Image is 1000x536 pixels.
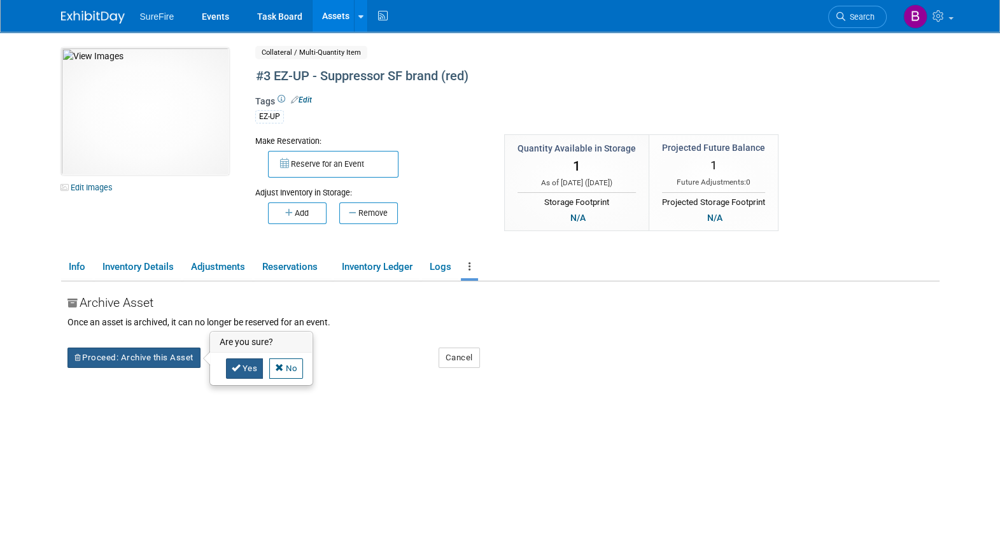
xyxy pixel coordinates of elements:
[828,6,887,28] a: Search
[291,95,312,104] a: Edit
[268,202,327,224] button: Add
[61,256,92,278] a: Info
[710,158,717,173] span: 1
[422,256,458,278] a: Logs
[518,178,636,188] div: As of [DATE] ( )
[662,177,765,188] div: Future Adjustments:
[211,332,313,353] h3: Are you sure?
[67,294,940,316] div: Archive Asset
[61,180,118,195] a: Edit Images
[339,202,398,224] button: Remove
[95,256,181,278] a: Inventory Details
[61,48,229,175] img: View Images
[845,12,875,22] span: Search
[903,4,927,29] img: Bree Yoshikawa
[255,95,835,132] div: Tags
[226,358,264,379] a: Yes
[567,211,589,225] div: N/A
[251,65,835,88] div: #3 EZ-UP - Suppressor SF brand (red)
[255,134,486,147] div: Make Reservation:
[140,11,174,22] span: SureFire
[255,256,332,278] a: Reservations
[703,211,726,225] div: N/A
[255,110,284,123] div: EZ-UP
[183,256,252,278] a: Adjustments
[268,151,398,178] button: Reserve for an Event
[518,142,636,155] div: Quantity Available in Storage
[255,46,367,59] span: Collateral / Multi-Quantity Item
[439,348,480,368] button: Cancel
[662,192,765,209] div: Projected Storage Footprint
[518,192,636,209] div: Storage Footprint
[269,358,303,379] a: No
[573,159,581,174] span: 1
[67,348,201,368] button: Proceed: Archive this Asset
[61,11,125,24] img: ExhibitDay
[67,316,940,328] div: Once an asset is archived, it can no longer be reserved for an event.
[588,178,610,187] span: [DATE]
[334,256,419,278] a: Inventory Ledger
[662,141,765,154] div: Projected Future Balance
[746,178,750,187] span: 0
[255,178,486,199] div: Adjust Inventory in Storage:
